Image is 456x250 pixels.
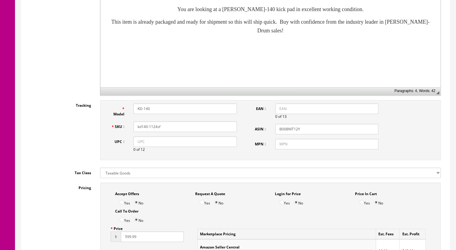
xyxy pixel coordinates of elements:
span: 0 [133,147,136,152]
label: Model [106,103,129,117]
font: You are looking at a [PERSON_NAME]-140 kick pad in excellent working condition. [77,39,263,45]
input: MPN [275,139,379,149]
span: ASIN [255,126,266,132]
span: Resize [436,91,439,94]
input: No [294,200,298,204]
font: This item is already packaged and ready for shipment so this will ship quick. Buy with confidence... [11,52,329,66]
input: Model [133,103,237,114]
label: Yes [120,197,130,206]
span: 0 [275,114,277,119]
span: $ [111,231,121,242]
label: No [134,214,143,223]
input: No [374,200,378,204]
span: Paragraphs: 4, Words: 42 [394,89,435,93]
label: Request A Quote [195,189,225,197]
label: Yes [200,197,210,206]
td: Marketplace Pricing [198,229,376,240]
input: Yes [200,200,204,204]
label: Price [111,223,123,231]
div: Statistics [394,89,435,93]
label: Amazon Seller Central [200,242,240,250]
td: Est. Fees [376,229,400,240]
input: UPC [133,136,237,147]
input: ASIN [275,124,379,134]
input: EAN [275,103,379,114]
label: Login for Price [275,189,301,197]
input: No [134,217,139,222]
label: No [214,197,223,206]
label: Tracking [26,100,96,108]
span: of 12 [136,147,145,152]
label: Price In Cart [355,189,377,197]
label: Yes [279,197,290,206]
span: EAN [256,106,266,111]
label: No [374,197,383,206]
label: No [294,197,303,206]
label: Call To Order [115,206,139,214]
input: SKU [133,121,237,132]
span: UPC [115,139,124,144]
span: of 13 [278,114,287,119]
label: Accept Offers [115,189,139,197]
strong: [PERSON_NAME]-140 Kick Pad [101,8,239,19]
input: Yes [359,200,364,204]
input: Yes [120,200,124,204]
label: No [134,197,143,206]
label: Pricing [26,183,96,191]
span: MPN [255,141,266,147]
label: Yes [120,214,130,223]
td: Est. Profit [400,229,426,240]
input: Yes [120,217,124,222]
input: This should be a number with up to 2 decimal places. [121,231,184,242]
input: No [134,200,139,204]
label: Tax Class [26,168,96,176]
input: Yes [279,200,284,204]
input: No [214,200,219,204]
span: SKU [115,124,124,129]
label: Yes [359,197,370,206]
